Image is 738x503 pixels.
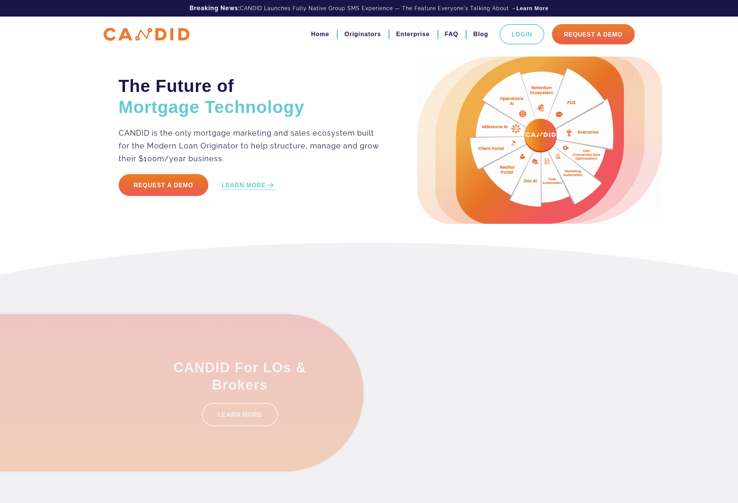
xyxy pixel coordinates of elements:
[396,28,429,41] a: Enterprise
[119,174,209,196] a: Request a Demo
[460,392,536,415] a: LEARN MORE
[344,28,381,41] a: Originators
[473,28,488,41] a: Blog
[189,5,240,12] b: Breaking News:
[154,348,326,383] h3: CANDID For LOs & Brokers
[104,28,189,41] img: CANDID APP
[222,181,275,190] a: LEARN MORE
[119,75,380,118] h2: The Future of
[500,24,544,44] a: Login
[445,28,458,41] a: FAQ
[552,24,635,44] a: Request A Demo
[417,57,662,224] img: Candid Hero Image
[413,348,584,383] h3: CANDID For Enterprise Businesses
[202,392,278,415] a: LEARN MORE
[311,28,329,41] a: Home
[119,127,380,165] p: CANDID is the only mortgage marketing and sales ecosystem built for the Modern Loan Originator to...
[119,97,305,117] span: Mortgage Technology
[516,5,549,12] a: Learn More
